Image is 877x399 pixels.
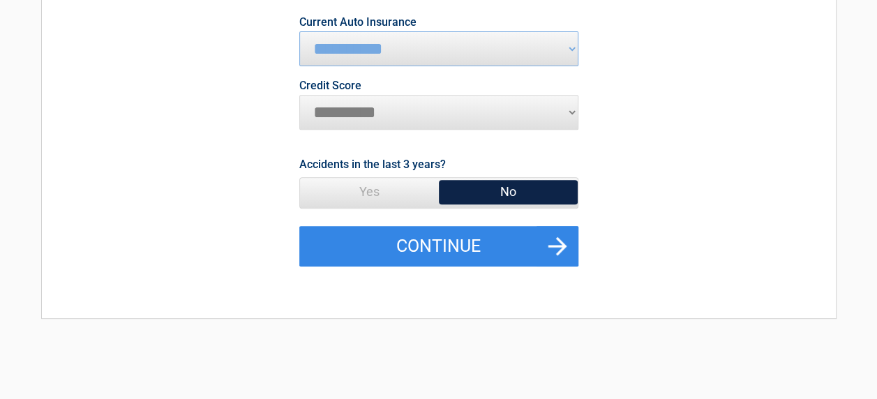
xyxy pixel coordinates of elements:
button: Continue [299,226,578,266]
label: Credit Score [299,80,361,91]
span: Yes [300,178,439,206]
label: Accidents in the last 3 years? [299,155,446,174]
label: Current Auto Insurance [299,17,417,28]
span: No [439,178,578,206]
